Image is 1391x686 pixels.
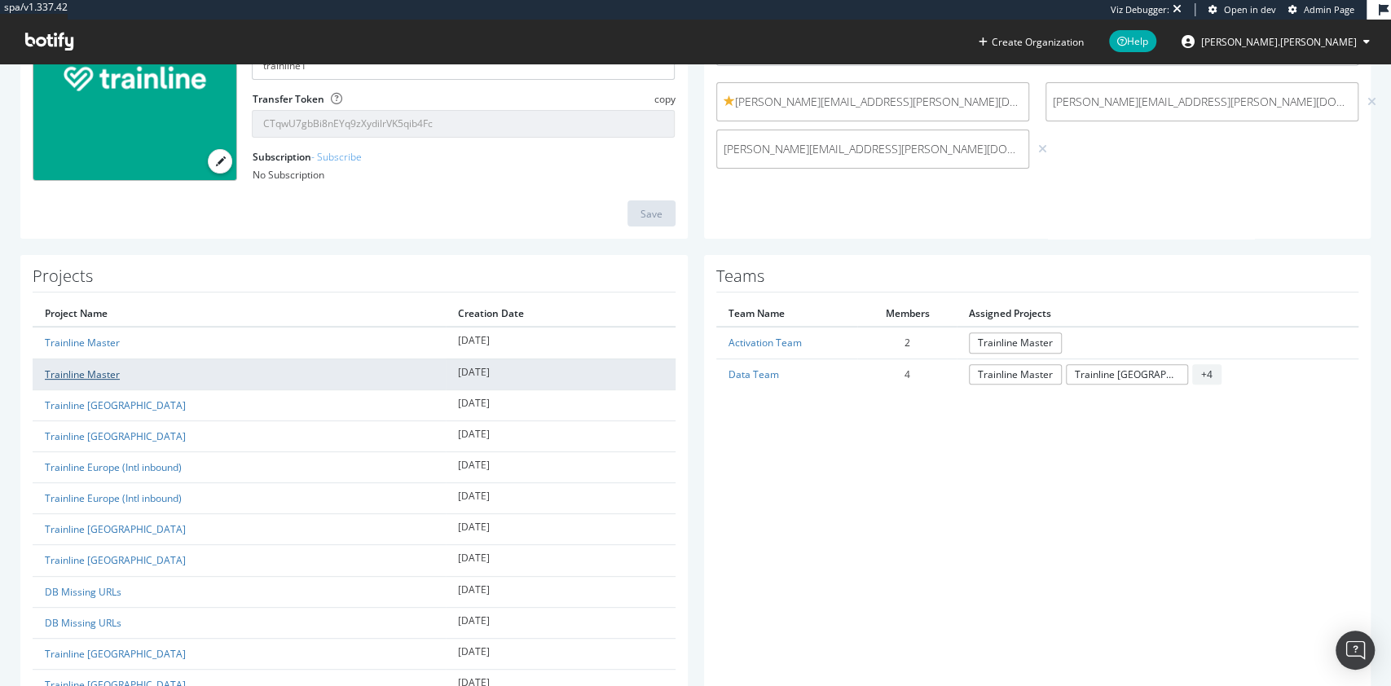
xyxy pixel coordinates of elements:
[45,647,186,661] a: Trainline [GEOGRAPHIC_DATA]
[446,545,675,576] td: [DATE]
[716,267,1359,292] h1: Teams
[45,336,120,350] a: Trainline Master
[310,150,361,164] a: - Subscribe
[252,150,361,164] label: Subscription
[446,358,675,389] td: [DATE]
[724,94,1022,110] span: [PERSON_NAME][EMAIL_ADDRESS][PERSON_NAME][DOMAIN_NAME]
[1288,3,1354,16] a: Admin Page
[729,336,802,350] a: Activation Team
[252,52,675,80] input: Organization ID
[446,301,675,327] th: Creation Date
[45,491,182,505] a: Trainline Europe (Intl inbound)
[446,327,675,358] td: [DATE]
[446,638,675,669] td: [DATE]
[978,34,1085,50] button: Create Organization
[45,585,121,599] a: DB Missing URLs
[957,301,1358,327] th: Assigned Projects
[446,420,675,451] td: [DATE]
[33,267,676,292] h1: Projects
[1336,631,1375,670] div: Open Intercom Messenger
[724,141,1022,157] span: [PERSON_NAME][EMAIL_ADDRESS][PERSON_NAME][DOMAIN_NAME]
[252,92,324,106] label: Transfer Token
[857,327,957,358] td: 2
[33,301,446,327] th: Project Name
[1192,364,1222,385] span: + 4
[446,389,675,420] td: [DATE]
[1224,3,1276,15] span: Open in dev
[45,367,120,381] a: Trainline Master
[446,514,675,545] td: [DATE]
[446,483,675,514] td: [DATE]
[45,398,186,412] a: Trainline [GEOGRAPHIC_DATA]
[1066,364,1188,385] a: Trainline [GEOGRAPHIC_DATA]
[857,301,957,327] th: Members
[446,607,675,638] td: [DATE]
[446,576,675,607] td: [DATE]
[45,616,121,630] a: DB Missing URLs
[45,429,186,443] a: Trainline [GEOGRAPHIC_DATA]
[969,332,1062,353] a: Trainline Master
[1169,29,1383,55] button: [PERSON_NAME].[PERSON_NAME]
[1111,3,1169,16] div: Viz Debugger:
[446,451,675,482] td: [DATE]
[654,92,675,106] span: copy
[1201,35,1357,49] span: julien.sardin
[627,200,676,226] button: Save
[252,168,675,182] div: No Subscription
[640,207,662,221] div: Save
[1304,3,1354,15] span: Admin Page
[969,364,1062,385] a: Trainline Master
[716,301,858,327] th: Team Name
[1208,3,1276,16] a: Open in dev
[1109,30,1156,52] span: Help
[729,367,779,381] a: Data Team
[1053,94,1351,110] span: [PERSON_NAME][EMAIL_ADDRESS][PERSON_NAME][DOMAIN_NAME]
[857,358,957,389] td: 4
[45,553,186,567] a: Trainline [GEOGRAPHIC_DATA]
[45,522,186,536] a: Trainline [GEOGRAPHIC_DATA]
[45,460,182,474] a: Trainline Europe (Intl inbound)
